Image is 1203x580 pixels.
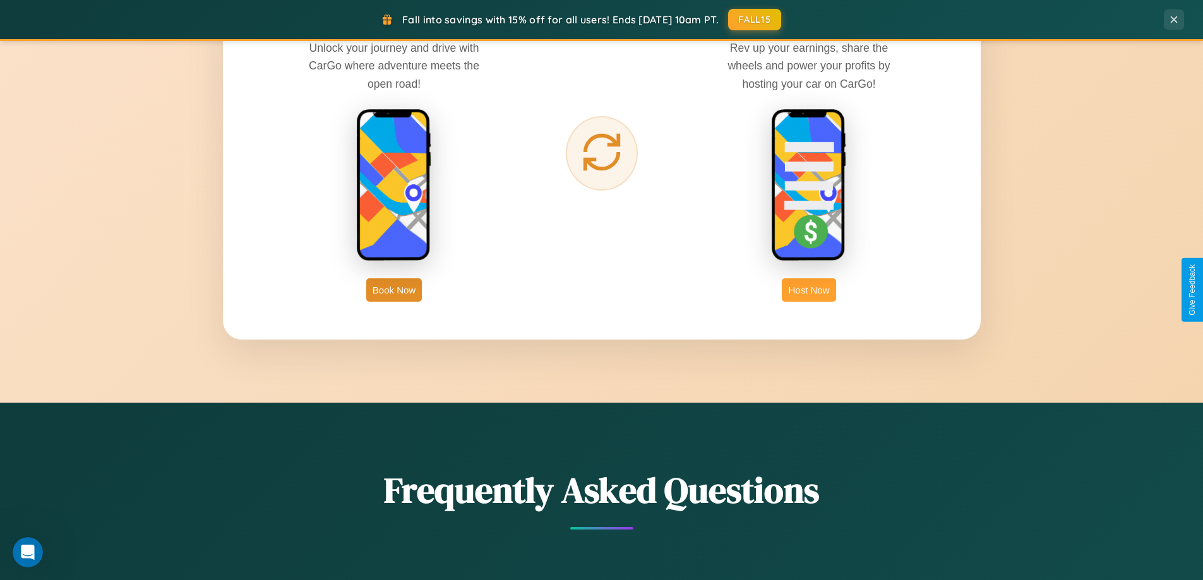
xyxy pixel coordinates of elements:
button: Host Now [782,278,835,302]
p: Unlock your journey and drive with CarGo where adventure meets the open road! [299,39,489,92]
span: Fall into savings with 15% off for all users! Ends [DATE] 10am PT. [402,13,719,26]
button: Book Now [366,278,422,302]
img: host phone [771,109,847,263]
img: rent phone [356,109,432,263]
div: Give Feedback [1188,264,1197,316]
button: FALL15 [728,9,781,30]
h2: Frequently Asked Questions [223,466,981,514]
iframe: Intercom live chat [13,537,43,567]
p: Rev up your earnings, share the wheels and power your profits by hosting your car on CarGo! [714,39,904,92]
